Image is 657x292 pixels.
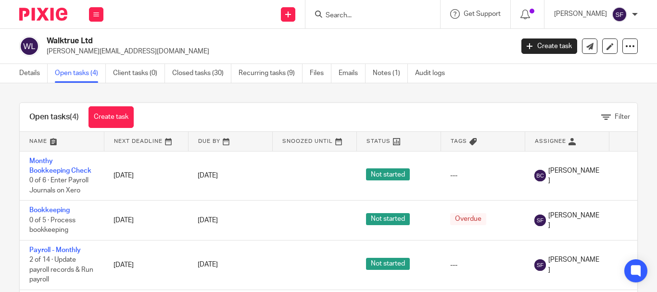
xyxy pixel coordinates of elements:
[198,217,218,224] span: [DATE]
[534,215,546,226] img: svg%3E
[29,177,88,194] span: 0 of 6 · Enter Payroll Journals on Xero
[198,262,218,268] span: [DATE]
[88,106,134,128] a: Create task
[521,38,577,54] a: Create task
[450,171,515,180] div: ---
[104,240,188,290] td: [DATE]
[29,217,76,234] span: 0 of 5 · Process bookkeeping
[534,259,546,271] img: svg%3E
[198,172,218,179] span: [DATE]
[373,64,408,83] a: Notes (1)
[55,64,106,83] a: Open tasks (4)
[104,201,188,240] td: [DATE]
[29,112,79,122] h1: Open tasks
[451,139,467,144] span: Tags
[47,47,507,56] p: [PERSON_NAME][EMAIL_ADDRESS][DOMAIN_NAME]
[464,11,501,17] span: Get Support
[19,8,67,21] img: Pixie
[339,64,366,83] a: Emails
[172,64,231,83] a: Closed tasks (30)
[104,151,188,201] td: [DATE]
[282,139,333,144] span: Snoozed Until
[47,36,415,46] h2: Walktrue Ltd
[29,247,81,254] a: Payroll - Monthly
[612,7,627,22] img: svg%3E
[29,158,91,174] a: Monthy Bookkeeping Check
[19,64,48,83] a: Details
[415,64,452,83] a: Audit logs
[534,170,546,181] img: svg%3E
[325,12,411,20] input: Search
[366,168,410,180] span: Not started
[310,64,331,83] a: Files
[615,114,630,120] span: Filter
[548,166,599,186] span: [PERSON_NAME]
[450,213,486,225] span: Overdue
[29,256,93,283] span: 2 of 14 · Update payroll records & Run payroll
[19,36,39,56] img: svg%3E
[548,211,599,230] span: [PERSON_NAME]
[29,207,70,214] a: Bookkeeping
[239,64,303,83] a: Recurring tasks (9)
[113,64,165,83] a: Client tasks (0)
[366,213,410,225] span: Not started
[366,139,391,144] span: Status
[366,258,410,270] span: Not started
[554,9,607,19] p: [PERSON_NAME]
[450,260,515,270] div: ---
[548,255,599,275] span: [PERSON_NAME]
[70,113,79,121] span: (4)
